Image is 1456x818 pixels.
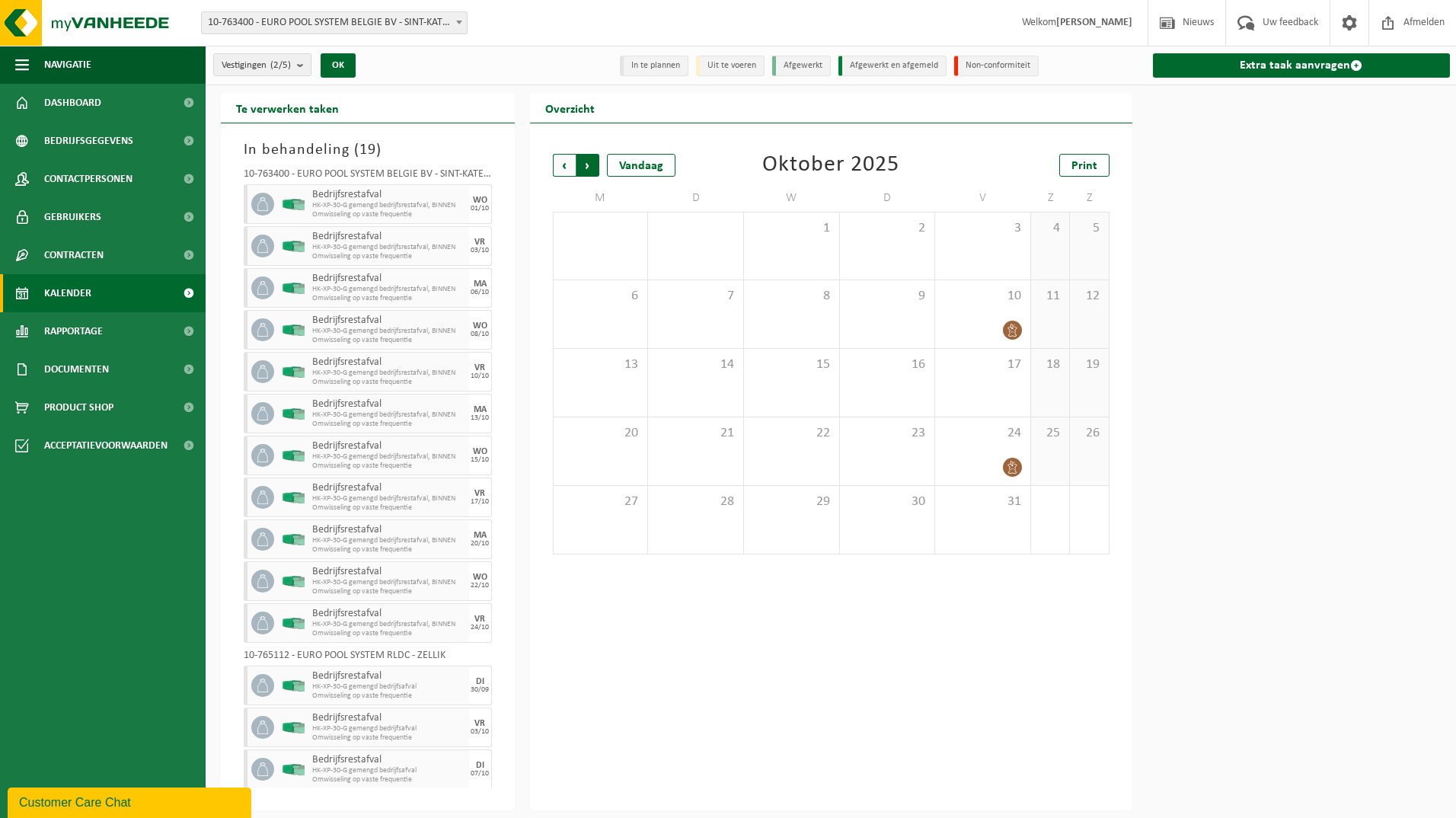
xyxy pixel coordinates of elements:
[474,531,487,540] div: MA
[474,280,487,289] div: MA
[312,243,465,252] span: HK-XP-30-G gemengd bedrijfsrestafval, BINNEN
[312,733,465,743] span: Omwisseling op vaste frequentie
[752,494,832,510] span: 29
[471,414,489,422] div: 13/10
[1071,160,1097,172] span: Print
[282,408,305,420] img: HK-XP-30-GN-00
[656,356,736,373] span: 14
[312,524,465,536] span: Bedrijfsrestafval
[476,677,484,686] div: DI
[44,160,133,198] span: Contactpersonen
[312,545,465,554] span: Omwisseling op vaste frequentie
[1078,425,1100,442] span: 26
[838,56,947,76] li: Afgewerkt en afgemeld
[312,566,465,578] span: Bedrijfsrestafval
[474,238,485,247] div: VR
[244,169,492,184] div: 10-763400 - EURO POOL SYSTEM BELGIE BV - SINT-KATELIJNE-WAVER
[312,608,465,620] span: Bedrijfsrestafval
[44,274,91,312] span: Kalender
[696,56,765,76] li: Uit te voeren
[752,356,832,373] span: 15
[656,425,736,442] span: 21
[576,154,599,177] span: Volgende
[1078,356,1100,373] span: 19
[312,210,465,219] span: Omwisseling op vaste frequentie
[848,220,928,237] span: 2
[44,388,113,427] span: Product Shop
[312,462,465,471] span: Omwisseling op vaste frequentie
[44,84,101,122] span: Dashboard
[312,754,465,766] span: Bedrijfsrestafval
[848,425,928,442] span: 23
[312,578,465,587] span: HK-XP-30-G gemengd bedrijfsrestafval, BINNEN
[473,321,487,331] div: WO
[44,427,168,465] span: Acceptatievoorwaarden
[312,766,465,775] span: HK-XP-30-G gemengd bedrijfsafval
[312,398,465,411] span: Bedrijfsrestafval
[476,761,484,770] div: DI
[471,372,489,380] div: 10/10
[312,587,465,596] span: Omwisseling op vaste frequentie
[1039,356,1062,373] span: 18
[471,582,489,590] div: 22/10
[312,629,465,638] span: Omwisseling op vaste frequentie
[312,369,465,378] span: HK-XP-30-G gemengd bedrijfsrestafval, BINNEN
[1039,220,1062,237] span: 4
[312,252,465,261] span: Omwisseling op vaste frequentie
[221,93,354,123] h2: Te verwerken taken
[561,425,640,442] span: 20
[471,247,489,254] div: 03/10
[553,184,649,212] td: M
[620,56,688,76] li: In te plannen
[244,650,492,666] div: 10-765112 - EURO POOL SYSTEM RLDC - ZELLIK
[312,201,465,210] span: HK-XP-30-G gemengd bedrijfsrestafval, BINNEN
[312,494,465,503] span: HK-XP-30-G gemengd bedrijfsrestafval, BINNEN
[312,536,465,545] span: HK-XP-30-G gemengd bedrijfsrestafval, BINNEN
[312,285,465,294] span: HK-XP-30-G gemengd bedrijfsrestafval, BINNEN
[312,682,465,692] span: HK-XP-30-G gemengd bedrijfsafval
[471,456,489,464] div: 15/10
[471,686,489,694] div: 30/09
[282,324,305,336] img: HK-XP-30-GN-00
[471,205,489,212] div: 01/10
[312,336,465,345] span: Omwisseling op vaste frequentie
[762,154,899,177] div: Oktober 2025
[312,273,465,285] span: Bedrijfsrestafval
[312,189,465,201] span: Bedrijfsrestafval
[213,53,311,76] button: Vestigingen(2/5)
[312,452,465,462] span: HK-XP-30-G gemengd bedrijfsrestafval, BINNEN
[1056,17,1132,28] strong: [PERSON_NAME]
[282,680,305,692] img: HK-XP-30-GN-00
[244,139,492,161] h3: In behandeling ( )
[282,283,305,294] img: HK-XP-30-GN-00
[954,56,1039,76] li: Non-conformiteit
[772,56,831,76] li: Afgewerkt
[44,46,91,84] span: Navigatie
[471,289,489,296] div: 06/10
[1078,288,1100,305] span: 12
[943,288,1023,305] span: 10
[282,534,305,545] img: HK-XP-30-GN-00
[282,618,305,629] img: HK-XP-30-GN-00
[943,494,1023,510] span: 31
[359,142,376,158] span: 19
[312,378,465,387] span: Omwisseling op vaste frequentie
[270,60,291,70] count: (2/5)
[471,540,489,548] div: 20/10
[752,288,832,305] span: 8
[744,184,840,212] td: W
[282,576,305,587] img: HK-XP-30-GN-00
[312,482,465,494] span: Bedrijfsrestafval
[44,350,109,388] span: Documenten
[282,722,305,733] img: HK-XP-30-GN-00
[943,220,1023,237] span: 3
[471,498,489,506] div: 17/10
[474,405,487,414] div: MA
[848,494,928,510] span: 30
[282,492,305,503] img: HK-XP-30-GN-00
[201,11,468,34] span: 10-763400 - EURO POOL SYSTEM BELGIE BV - SINT-KATELIJNE-WAVER
[474,363,485,372] div: VR
[648,184,744,212] td: D
[44,312,103,350] span: Rapportage
[561,288,640,305] span: 6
